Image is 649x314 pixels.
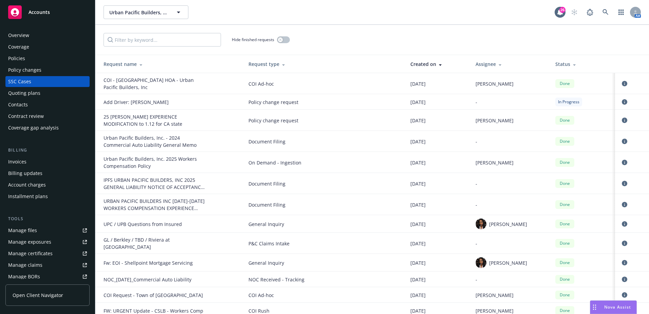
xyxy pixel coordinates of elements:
img: photo [476,257,486,268]
span: Done [558,240,572,246]
span: Urban Pacific Builders, Inc. [109,9,168,16]
a: Billing updates [5,168,90,179]
div: UPC / UPB Questions from Insured [104,221,205,228]
span: [DATE] [410,259,426,266]
div: - [476,276,544,283]
span: [PERSON_NAME] [489,259,527,266]
div: Urban Pacific Builders, Inc. - 2024 Commercial Auto Liability General Memo [104,134,205,149]
div: 26 [559,7,565,13]
span: General Inquiry [248,259,400,266]
div: Request type [248,60,400,68]
div: Invoices [8,156,26,167]
a: circleInformation [620,137,629,145]
span: Done [558,221,572,227]
div: Contacts [8,99,28,110]
span: On Demand - Ingestion [248,159,400,166]
span: Done [558,81,572,87]
a: circleInformation [620,80,629,88]
span: [DATE] [410,117,426,124]
span: Document Filing [248,180,400,187]
img: photo [476,219,486,229]
a: circleInformation [620,158,629,167]
span: General Inquiry [248,221,400,228]
div: Tools [5,215,90,222]
a: Accounts [5,3,90,22]
div: Status [555,60,610,68]
a: Manage BORs [5,271,90,282]
span: [DATE] [410,201,426,208]
a: Installment plans [5,191,90,202]
a: circleInformation [620,259,629,267]
span: Done [558,292,572,298]
div: Manage files [8,225,37,236]
span: NOC Received - Tracking [248,276,400,283]
span: [PERSON_NAME] [489,221,527,228]
div: Policies [8,53,25,64]
a: Quoting plans [5,88,90,99]
span: [DATE] [410,159,426,166]
div: Add Driver: Eduardo Ayon [104,99,205,106]
span: Open Client Navigator [13,292,63,299]
a: Coverage gap analysis [5,122,90,133]
a: Manage files [5,225,90,236]
span: [DATE] [410,292,426,299]
div: - [476,201,544,208]
a: circleInformation [620,98,629,106]
div: Billing [5,147,90,154]
span: Document Filing [248,201,400,208]
a: Policies [5,53,90,64]
span: In Progress [558,99,579,105]
div: URBAN PACIFIC BUILDERS INC 2020-2023 WORKERS COMPENSATION EXPERIENCE RATING FORM [104,197,205,212]
a: Account charges [5,179,90,190]
div: Assignee [476,60,544,68]
span: Done [558,276,572,282]
span: P&C Claims Intake [248,240,400,247]
div: Quoting plans [8,88,40,99]
a: circleInformation [620,291,629,299]
div: Billing updates [8,168,42,179]
div: Manage BORs [8,271,40,282]
span: Done [558,308,572,314]
a: Start snowing [568,5,581,19]
div: Drag to move [590,301,599,314]
span: COI Ad-hoc [248,80,400,87]
div: COI Request - Town of Los Gatos [104,292,205,299]
span: Accounts [29,10,50,15]
a: SSC Cases [5,76,90,87]
span: [DATE] [410,240,426,247]
div: COI - Loma Verde HOA - Urban Pacific Builders, Inc [104,76,205,91]
span: Done [558,159,572,165]
a: Policy changes [5,65,90,75]
div: NOC_06-02-2025_Commercial Auto Liability [104,276,205,283]
a: Invoices [5,156,90,167]
div: - [476,138,544,145]
button: Urban Pacific Builders, Inc. [104,5,188,19]
a: circleInformation [620,116,629,124]
span: [DATE] [410,221,426,228]
span: Policy change request [248,99,400,106]
div: Manage exposures [8,237,51,247]
div: - [476,99,544,106]
span: Done [558,117,572,123]
span: [DATE] [410,180,426,187]
a: circleInformation [620,275,629,283]
a: Contract review [5,111,90,122]
div: IPFS URBAN PACIFIC BUILDERS, INC 2025 GENERAL LIABILITY NOTICE OF ACCEPTANCE AND OF ASSIGNMENT [104,176,205,191]
div: Account charges [8,179,46,190]
a: Coverage [5,41,90,52]
a: Switch app [614,5,628,19]
span: [PERSON_NAME] [476,159,514,166]
div: SSC Cases [8,76,31,87]
span: Manage exposures [5,237,90,247]
div: Policy changes [8,65,41,75]
div: Contract review [8,111,44,122]
div: Fw: EOI - Shellpoint Mortgage Servicing [104,259,205,266]
input: Filter by keyword... [104,33,221,47]
span: [DATE] [410,138,426,145]
div: Coverage [8,41,29,52]
div: Manage claims [8,260,42,271]
a: circleInformation [620,220,629,228]
span: Nova Assist [604,304,631,310]
div: 25 WC Everest - Amend EXPERIENCE MODIFICATION to 1.12 for CA state [104,113,205,127]
div: Urban Pacific Builders, Inc. 2025 Workers Compensation Policy [104,155,205,170]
